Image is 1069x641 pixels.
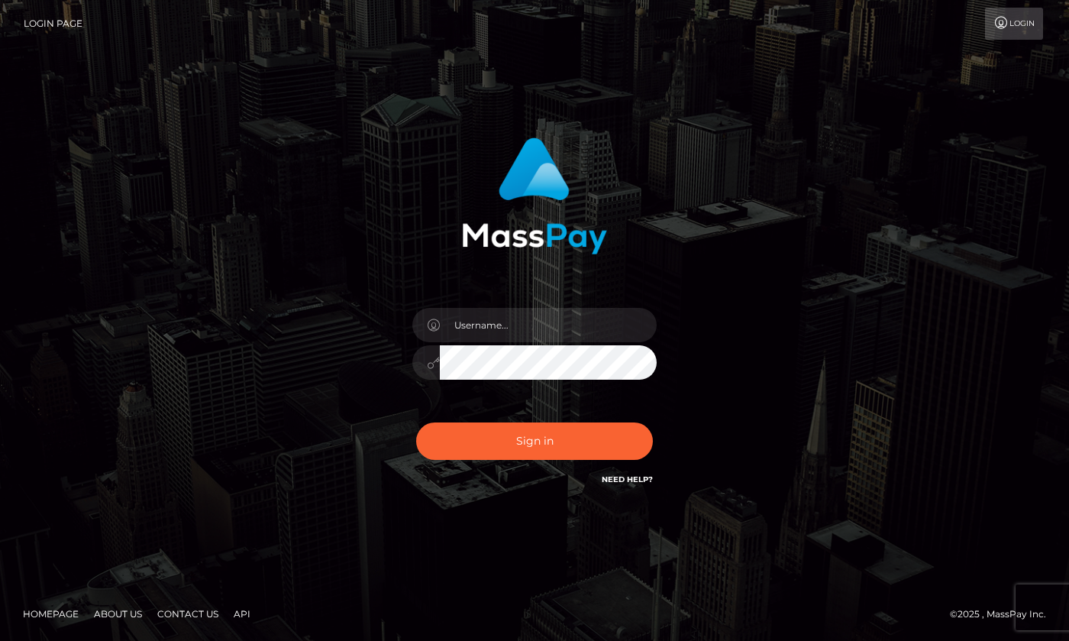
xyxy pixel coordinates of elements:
[88,602,148,626] a: About Us
[24,8,82,40] a: Login Page
[602,474,653,484] a: Need Help?
[228,602,257,626] a: API
[462,138,607,254] img: MassPay Login
[985,8,1043,40] a: Login
[416,422,653,460] button: Sign in
[17,602,85,626] a: Homepage
[151,602,224,626] a: Contact Us
[440,308,657,342] input: Username...
[950,606,1058,623] div: © 2025 , MassPay Inc.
